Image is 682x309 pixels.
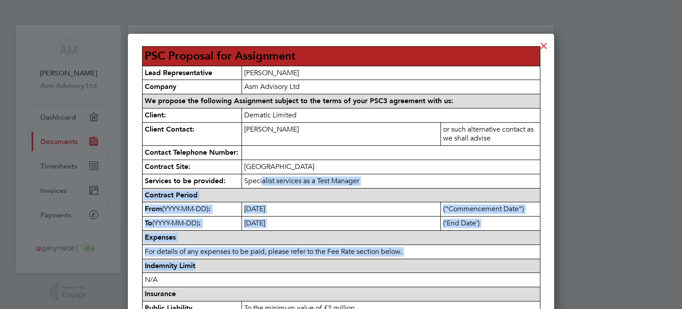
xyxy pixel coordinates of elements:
strong: Lead Representative [145,68,212,77]
p: [GEOGRAPHIC_DATA] [242,160,540,174]
strong: Client: [145,111,166,119]
strong: Contact Telephone Number: [145,148,238,157]
p: Asm Advisory Ltd [242,80,540,94]
p: [DATE] [242,202,440,216]
strong: Client Contact: [145,125,194,133]
strong: Contract Period [145,191,198,199]
strong: Insurance [145,289,176,298]
p: Dematic Limited [242,108,540,122]
p: For details of any expenses to be paid, please refer to the Fee Rate section below. [143,245,540,259]
strong: From [145,205,162,213]
p: [PERSON_NAME] [242,66,540,80]
p: (YYYY-MM-DD) [143,202,242,216]
strong: : [198,219,201,227]
p: N/A [143,273,540,287]
p: [PERSON_NAME] [242,123,440,136]
strong: Contract Site: [145,162,190,171]
strong: Indemnity Limit [145,261,195,270]
strong: We propose the following Assignment subject to the terms of your PSC3 agreement with us: [145,96,453,105]
strong: : [208,205,210,213]
strong: Expenses [145,233,176,241]
p: or such alternative contact as we shall advise [441,123,540,146]
p: (YYYY-MM-DD) [143,217,242,230]
strong: Services to be provided: [145,177,226,185]
strong: To [145,219,152,227]
p: (‘End Date’) [441,217,540,230]
strong: Company [145,82,176,91]
p: (“Commencement Date”) [441,202,540,216]
p: Specialist services as a Test Manager [242,174,540,188]
p: [DATE] [242,217,440,230]
strong: PSC Proposal for Assignment [145,49,296,62]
